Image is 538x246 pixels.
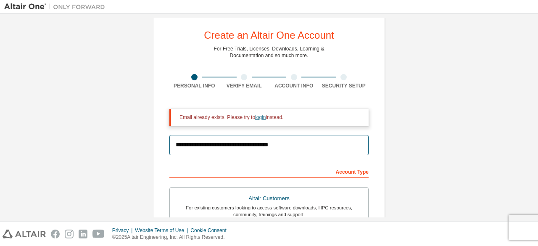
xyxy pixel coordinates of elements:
div: For existing customers looking to access software downloads, HPC resources, community, trainings ... [175,204,363,218]
div: Altair Customers [175,193,363,204]
div: Website Terms of Use [135,227,190,234]
div: Privacy [112,227,135,234]
div: Cookie Consent [190,227,231,234]
div: Security Setup [319,82,369,89]
div: Verify Email [219,82,269,89]
img: Altair One [4,3,109,11]
img: linkedin.svg [79,230,87,238]
a: login [255,114,266,120]
img: altair_logo.svg [3,230,46,238]
div: For Free Trials, Licenses, Downloads, Learning & Documentation and so much more. [214,45,324,59]
img: facebook.svg [51,230,60,238]
div: Email already exists. Please try to instead. [179,114,362,121]
div: Account Info [269,82,319,89]
div: Account Type [169,164,369,178]
div: Personal Info [169,82,219,89]
div: Create an Altair One Account [204,30,334,40]
img: instagram.svg [65,230,74,238]
img: youtube.svg [92,230,105,238]
p: © 2025 Altair Engineering, Inc. All Rights Reserved. [112,234,232,241]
